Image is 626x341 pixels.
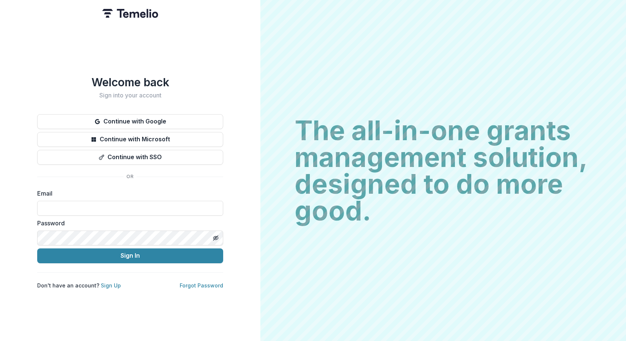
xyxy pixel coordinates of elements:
h1: Welcome back [37,75,223,89]
h2: Sign into your account [37,92,223,99]
label: Password [37,219,219,228]
button: Continue with Microsoft [37,132,223,147]
button: Toggle password visibility [210,232,222,244]
button: Continue with Google [37,114,223,129]
a: Sign Up [101,282,121,289]
button: Continue with SSO [37,150,223,165]
img: Temelio [102,9,158,18]
button: Sign In [37,248,223,263]
label: Email [37,189,219,198]
p: Don't have an account? [37,282,121,289]
a: Forgot Password [180,282,223,289]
